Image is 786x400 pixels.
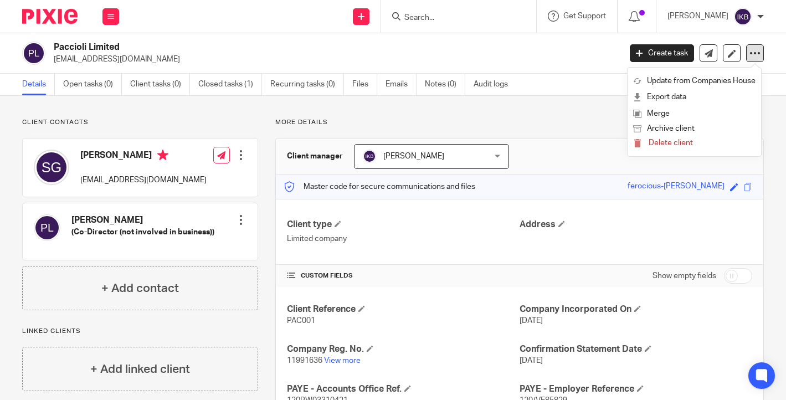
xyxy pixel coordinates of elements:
button: Delete client [633,136,756,151]
a: Details [22,74,55,95]
h4: CUSTOM FIELDS [287,271,520,280]
p: Master code for secure communications and files [284,181,475,192]
span: [PERSON_NAME] [383,152,444,160]
a: Update from Companies House [633,73,756,89]
a: Emails [386,74,417,95]
p: [EMAIL_ADDRESS][DOMAIN_NAME] [54,54,613,65]
h4: Confirmation Statement Date [520,343,752,355]
div: ferocious-[PERSON_NAME] [628,181,725,193]
a: Recurring tasks (0) [270,74,344,95]
p: Linked clients [22,327,258,336]
input: Search [403,13,503,23]
h4: [PERSON_NAME] [71,214,214,226]
h4: PAYE - Accounts Office Ref. [287,383,520,395]
h2: Paccioli Limited [54,42,501,53]
span: [DATE] [520,357,543,365]
span: 11991636 [287,357,322,365]
p: [EMAIL_ADDRESS][DOMAIN_NAME] [80,175,207,186]
a: Export data [633,89,756,105]
img: svg%3E [734,8,752,25]
img: svg%3E [34,150,69,185]
h4: PAYE - Employer Reference [520,383,752,395]
img: Pixie [22,9,78,24]
h4: Client type [287,219,520,230]
p: More details [275,118,764,127]
img: svg%3E [34,214,60,241]
a: Closed tasks (1) [198,74,262,95]
h4: Company Incorporated On [520,304,752,315]
h4: + Add linked client [90,361,190,378]
p: Client contacts [22,118,258,127]
span: PAC001 [287,317,315,325]
span: [DATE] [520,317,543,325]
a: Notes (0) [425,74,465,95]
h4: Address [520,219,752,230]
span: Delete client [649,139,693,147]
h5: (Co-Director (not involved in business)) [71,227,214,238]
label: Show empty fields [653,270,716,281]
a: Open tasks (0) [63,74,122,95]
a: Merge [633,106,756,122]
a: View more [324,357,361,365]
span: Get Support [563,12,606,20]
a: Audit logs [474,74,516,95]
h4: Company Reg. No. [287,343,520,355]
img: svg%3E [363,150,376,163]
h4: + Add contact [101,280,179,297]
h3: Client manager [287,151,343,162]
h4: Client Reference [287,304,520,315]
i: Primary [157,150,168,161]
p: Limited company [287,233,520,244]
a: Client tasks (0) [130,74,190,95]
img: svg%3E [22,42,45,65]
h4: [PERSON_NAME] [80,150,207,163]
button: Archive client [633,122,756,136]
a: Create task [630,44,694,62]
p: [PERSON_NAME] [667,11,728,22]
a: Files [352,74,377,95]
